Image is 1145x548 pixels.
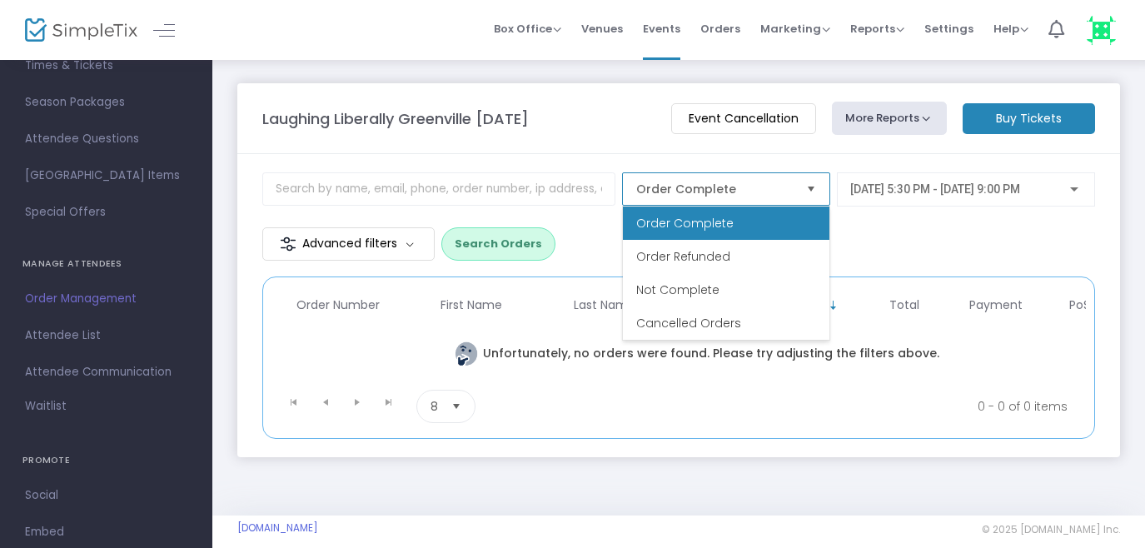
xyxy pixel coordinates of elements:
span: PoS [1069,298,1090,312]
a: [DOMAIN_NAME] [237,521,318,535]
input: Search by name, email, phone, order number, ip address, or last 4 digits of card [262,172,615,206]
img: face thinking [454,341,479,366]
m-button: Buy Tickets [963,103,1095,134]
span: Season Packages [25,92,187,113]
span: Order Management [25,288,187,310]
span: Not Complete [636,281,719,298]
span: Attendee List [25,325,187,346]
m-button: Event Cancellation [671,103,816,134]
span: First Name [441,298,502,312]
h4: MANAGE ATTENDEES [22,247,190,281]
td: Unfortunately, no orders were found. Please try adjusting the filters above. [271,325,1121,383]
span: Sortable [827,299,840,312]
span: Order Refunded [636,248,730,265]
span: Social [25,485,187,506]
span: Help [993,21,1028,37]
span: Order Number [296,298,380,312]
kendo-pager-info: 0 - 0 of 0 items [640,390,1068,423]
span: Attendee Questions [25,128,187,150]
button: Select [445,391,468,422]
span: Attendee Communication [25,361,187,383]
span: Reports [850,21,904,37]
span: Waitlist [25,398,67,415]
span: Order Complete [636,215,734,232]
span: Settings [924,7,973,50]
span: Times & Tickets [25,55,187,77]
span: Special Offers [25,202,187,223]
span: [DATE] 5:30 PM - [DATE] 9:00 PM [850,182,1020,196]
span: Events [643,7,680,50]
span: Total [889,298,919,312]
button: Search Orders [441,227,555,261]
h4: PROMOTE [22,444,190,477]
div: Data table [271,286,1086,383]
span: Last Name [574,298,635,312]
button: Select [799,173,823,205]
img: filter [280,236,296,252]
span: 8 [431,398,438,415]
span: © 2025 [DOMAIN_NAME] Inc. [982,523,1120,536]
m-button: Advanced filters [262,227,435,261]
m-panel-title: Laughing Liberally Greenville [DATE] [262,107,529,130]
span: Marketing [760,21,830,37]
span: Payment [969,298,1023,312]
button: More Reports [832,102,947,135]
span: Orders [700,7,740,50]
span: Venues [581,7,623,50]
span: Cancelled Orders [636,315,741,331]
span: Embed [25,521,187,543]
span: Order Complete [636,181,793,197]
span: Box Office [494,21,561,37]
span: [GEOGRAPHIC_DATA] Items [25,165,187,187]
